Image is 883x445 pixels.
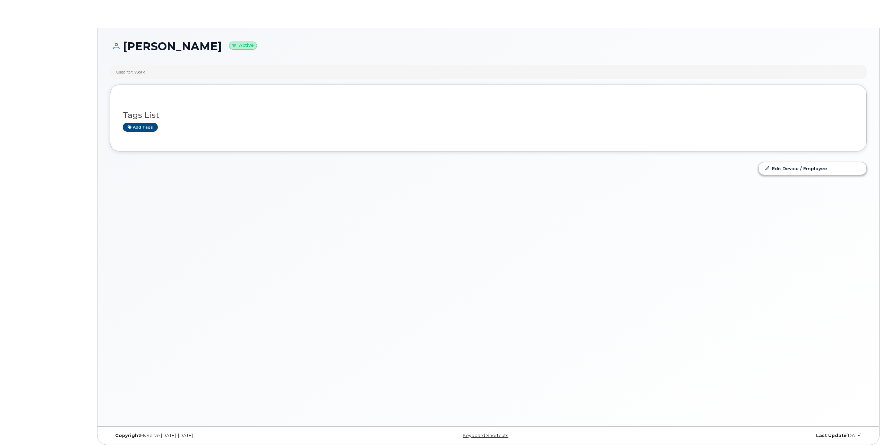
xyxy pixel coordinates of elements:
h1: [PERSON_NAME] [110,40,867,52]
div: MyServe [DATE]–[DATE] [110,433,362,438]
a: Edit Device / Employee [759,162,866,175]
div: [DATE] [615,433,867,438]
h3: Tags List [123,111,854,120]
a: Keyboard Shortcuts [463,433,508,438]
strong: Copyright [115,433,140,438]
strong: Last Update [816,433,847,438]
a: Add tags [123,123,158,131]
div: Used for: Work [116,69,145,75]
small: Active [229,42,257,50]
